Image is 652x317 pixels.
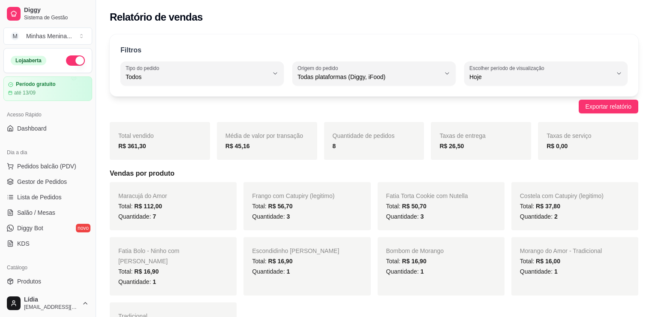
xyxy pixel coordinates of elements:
[520,258,560,265] span: Total:
[17,177,67,186] span: Gestor de Pedidos
[547,132,591,139] span: Taxas de serviço
[520,213,558,220] span: Quantidade:
[297,64,341,72] label: Origem do pedido
[252,213,290,220] span: Quantidade:
[3,221,92,235] a: Diggy Botnovo
[3,146,92,159] div: Dia a dia
[3,3,92,24] a: DiggySistema de Gestão
[120,45,141,55] p: Filtros
[153,213,156,220] span: 7
[469,73,612,81] span: Hoje
[252,203,292,210] span: Total:
[386,268,424,275] span: Quantidade:
[3,108,92,122] div: Acesso Rápido
[24,304,78,311] span: [EMAIL_ADDRESS][DOMAIN_NAME]
[469,64,547,72] label: Escolher período de visualização
[17,277,41,286] span: Produtos
[118,213,156,220] span: Quantidade:
[3,27,92,45] button: Select a team
[118,132,154,139] span: Total vendido
[11,32,19,40] span: M
[586,102,631,111] span: Exportar relatório
[520,192,604,199] span: Costela com Catupiry (legitimo)
[118,278,156,285] span: Quantidade:
[118,192,167,199] span: Maracujá do Amor
[225,143,250,149] strong: R$ 45,16
[464,61,628,85] button: Escolher período de visualizaçãoHoje
[536,203,560,210] span: R$ 37,80
[547,143,568,149] strong: R$ 0,00
[402,203,427,210] span: R$ 50,70
[118,247,179,265] span: Fatia Bolo - Ninho com [PERSON_NAME]
[153,278,156,285] span: 1
[421,213,424,220] span: 3
[554,268,558,275] span: 1
[17,208,55,217] span: Salão / Mesas
[554,213,558,220] span: 2
[225,132,303,139] span: Média de valor por transação
[118,143,146,149] strong: R$ 361,30
[134,203,162,210] span: R$ 112,00
[286,268,290,275] span: 1
[333,132,395,139] span: Quantidade de pedidos
[3,261,92,274] div: Catálogo
[17,239,30,248] span: KDS
[386,192,468,199] span: Fatia Torta Cookie com Nutella
[252,268,290,275] span: Quantidade:
[520,203,560,210] span: Total:
[3,206,92,219] a: Salão / Mesas
[24,6,89,14] span: Diggy
[333,143,336,149] strong: 8
[17,124,47,133] span: Dashboard
[134,268,159,275] span: R$ 16,90
[118,268,159,275] span: Total:
[292,61,456,85] button: Origem do pedidoTodas plataformas (Diggy, iFood)
[252,258,292,265] span: Total:
[439,132,485,139] span: Taxas de entrega
[268,258,293,265] span: R$ 16,90
[3,293,92,314] button: Lídia[EMAIL_ADDRESS][DOMAIN_NAME]
[268,203,293,210] span: R$ 56,70
[520,247,602,254] span: Morango do Amor - Tradicional
[120,61,284,85] button: Tipo do pedidoTodos
[3,159,92,173] button: Pedidos balcão (PDV)
[402,258,427,265] span: R$ 16,90
[17,162,76,171] span: Pedidos balcão (PDV)
[536,258,560,265] span: R$ 16,00
[110,168,638,179] h5: Vendas por produto
[386,258,427,265] span: Total:
[386,203,427,210] span: Total:
[297,73,440,81] span: Todas plataformas (Diggy, iFood)
[66,55,85,66] button: Alterar Status
[26,32,72,40] div: Minhas Menina ...
[3,274,92,288] a: Produtos
[3,237,92,250] a: KDS
[252,192,334,199] span: Frango com Catupiry (legitimo)
[386,247,444,254] span: Bombom de Morango
[3,190,92,204] a: Lista de Pedidos
[579,100,638,113] button: Exportar relatório
[286,213,290,220] span: 3
[439,143,464,149] strong: R$ 26,50
[126,73,268,81] span: Todos
[126,64,162,72] label: Tipo do pedido
[252,247,339,254] span: Escondidinho [PERSON_NAME]
[16,81,56,88] article: Período gratuito
[118,203,162,210] span: Total:
[17,224,43,232] span: Diggy Bot
[3,76,92,101] a: Período gratuitoaté 13/09
[110,10,203,24] h2: Relatório de vendas
[421,268,424,275] span: 1
[11,56,46,65] div: Loja aberta
[3,122,92,135] a: Dashboard
[3,175,92,189] a: Gestor de Pedidos
[14,89,36,96] article: até 13/09
[24,14,89,21] span: Sistema de Gestão
[520,268,558,275] span: Quantidade:
[24,296,78,304] span: Lídia
[386,213,424,220] span: Quantidade:
[17,193,62,201] span: Lista de Pedidos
